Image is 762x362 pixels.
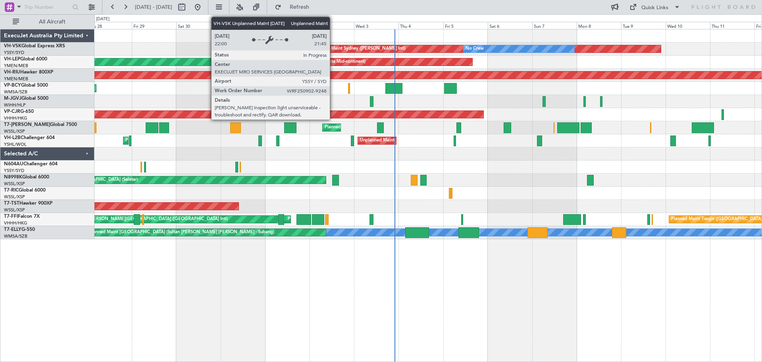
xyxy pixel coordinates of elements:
[4,181,25,187] a: WSSL/XSP
[125,135,250,147] div: Planned Maint [GEOGRAPHIC_DATA] ([GEOGRAPHIC_DATA])
[4,136,21,140] span: VH-L2B
[176,22,221,29] div: Sat 30
[283,4,316,10] span: Refresh
[4,96,48,101] a: M-JGVJGlobal 5000
[4,201,52,206] a: T7-TSTHawker 900XP
[4,115,27,121] a: VHHH/HKG
[266,16,280,23] div: [DATE]
[4,188,46,193] a: T7-RICGlobal 6000
[4,194,25,200] a: WSSL/XSP
[4,44,21,48] span: VH-VSK
[308,43,406,55] div: Unplanned Maint Sydney ([PERSON_NAME] Intl)
[135,4,172,11] span: [DATE] - [DATE]
[4,220,27,226] a: VHHH/HKG
[466,43,484,55] div: No Crew
[710,22,754,29] div: Thu 11
[4,128,25,134] a: WSSL/XSP
[4,96,21,101] span: M-JGVJ
[89,213,228,225] div: [PERSON_NAME][GEOGRAPHIC_DATA] ([GEOGRAPHIC_DATA] Intl)
[4,50,24,56] a: YSSY/SYD
[4,136,55,140] a: VH-L2BChallenger 604
[4,122,50,127] span: T7-[PERSON_NAME]
[4,70,20,75] span: VH-RIU
[532,22,577,29] div: Sun 7
[4,109,34,114] a: VP-CJRG-650
[9,15,86,28] button: All Aircraft
[310,22,354,29] div: Tue 2
[4,44,65,48] a: VH-VSKGlobal Express XRS
[221,22,265,29] div: Sun 31
[354,22,398,29] div: Wed 3
[621,22,666,29] div: Tue 9
[4,63,28,69] a: YMEN/MEB
[24,1,70,13] input: Trip Number
[4,175,49,180] a: N8998KGlobal 6000
[4,214,40,219] a: T7-FFIFalcon 7X
[4,76,28,82] a: YMEN/MEB
[641,4,668,12] div: Quick Links
[265,22,310,29] div: Mon 1
[89,226,274,238] div: Planned Maint [GEOGRAPHIC_DATA] (Sultan [PERSON_NAME] [PERSON_NAME] - Subang)
[132,22,176,29] div: Fri 29
[398,22,443,29] div: Thu 4
[4,227,21,232] span: T7-ELLY
[4,233,27,239] a: WMSA/SZB
[4,227,35,232] a: T7-ELLYG-550
[488,22,532,29] div: Sat 6
[4,188,19,193] span: T7-RIC
[21,19,84,25] span: All Aircraft
[666,22,710,29] div: Wed 10
[4,83,48,88] a: VP-BCYGlobal 5000
[87,22,132,29] div: Thu 28
[4,201,19,206] span: T7-TST
[4,89,27,95] a: WMSA/SZB
[4,57,20,62] span: VH-LEP
[4,83,21,88] span: VP-BCY
[443,22,488,29] div: Fri 5
[625,1,684,14] button: Quick Links
[577,22,621,29] div: Mon 8
[4,175,22,180] span: N8998K
[4,207,25,213] a: WSSL/XSP
[4,162,23,166] span: N604AU
[271,1,319,14] button: Refresh
[4,168,24,174] a: YSSY/SYD
[360,135,491,147] div: Unplanned Maint [GEOGRAPHIC_DATA] ([GEOGRAPHIC_DATA])
[4,162,58,166] a: N604AUChallenger 604
[4,122,77,127] a: T7-[PERSON_NAME]Global 7500
[325,122,403,134] div: Planned Maint Dubai (Al Maktoum Intl)
[4,109,20,114] span: VP-CJR
[4,102,26,108] a: WIHH/HLP
[4,70,53,75] a: VH-RIUHawker 800XP
[4,57,47,62] a: VH-LEPGlobal 6000
[96,16,110,23] div: [DATE]
[4,141,27,147] a: YSHL/WOL
[4,214,18,219] span: T7-FFI
[288,213,420,225] div: Planned Maint [GEOGRAPHIC_DATA] ([GEOGRAPHIC_DATA] Intl)
[267,56,366,68] div: Unplanned Maint Wichita (Wichita Mid-continent)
